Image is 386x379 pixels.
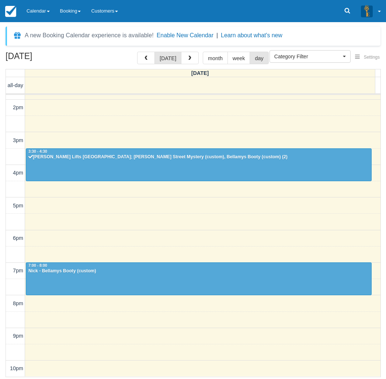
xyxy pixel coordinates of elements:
span: 8pm [13,300,23,306]
button: week [227,52,250,64]
span: Settings [364,55,380,60]
img: A3 [361,5,373,17]
span: 9pm [13,333,23,339]
img: checkfront-main-nav-mini-logo.png [5,6,16,17]
a: Learn about what's new [221,32,282,38]
div: Nick - Bellamys Booty (custom) [28,268,369,274]
div: [PERSON_NAME] Lifts [GEOGRAPHIC_DATA]; [PERSON_NAME] Street Mystery (custom), Bellamys Booty (cus... [28,154,369,160]
span: 7pm [13,268,23,273]
span: 5pm [13,203,23,209]
a: 7:00 - 8:00Nick - Bellamys Booty (custom) [26,262,372,295]
span: 4pm [13,170,23,176]
button: Settings [351,52,384,63]
span: 2pm [13,104,23,110]
span: [DATE] [191,70,209,76]
button: [DATE] [154,52,181,64]
span: 3pm [13,137,23,143]
button: month [203,52,228,64]
div: A new Booking Calendar experience is available! [25,31,154,40]
span: | [216,32,218,38]
a: 3:30 - 4:30[PERSON_NAME] Lifts [GEOGRAPHIC_DATA]; [PERSON_NAME] Street Mystery (custom), Bellamys... [26,148,372,181]
button: Enable New Calendar [157,32,213,39]
h2: [DATE] [6,52,99,65]
span: 3:30 - 4:30 [28,149,47,154]
span: 10pm [10,365,23,371]
span: 6pm [13,235,23,241]
span: Category Filter [274,53,341,60]
button: day [250,52,268,64]
span: 7:00 - 8:00 [28,263,47,268]
button: Category Filter [269,50,351,63]
span: all-day [8,82,23,88]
